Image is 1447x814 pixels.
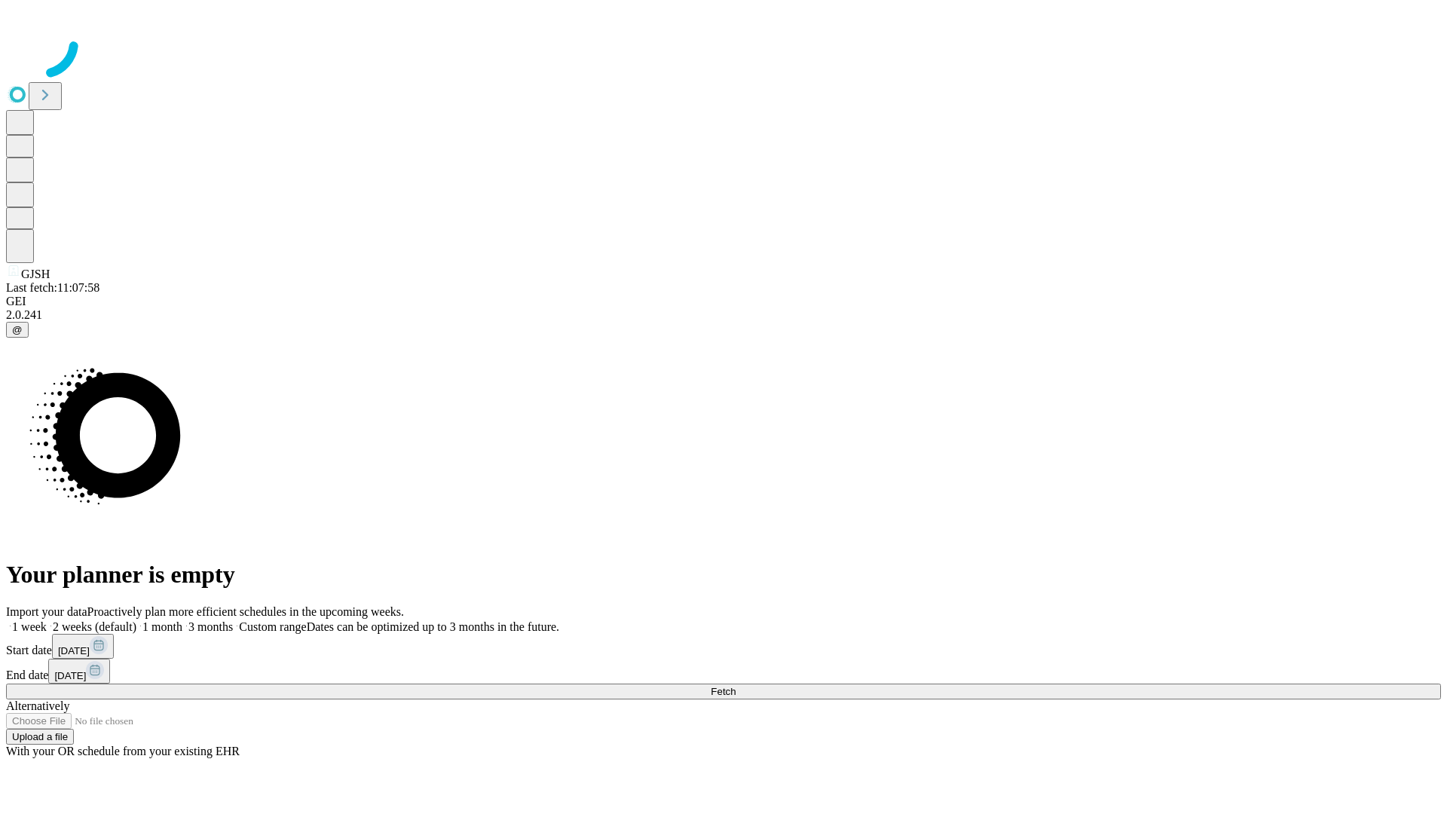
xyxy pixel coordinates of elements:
[6,729,74,745] button: Upload a file
[711,686,736,697] span: Fetch
[6,322,29,338] button: @
[87,605,404,618] span: Proactively plan more efficient schedules in the upcoming weeks.
[6,745,240,757] span: With your OR schedule from your existing EHR
[6,634,1441,659] div: Start date
[6,281,99,294] span: Last fetch: 11:07:58
[6,699,69,712] span: Alternatively
[58,645,90,656] span: [DATE]
[142,620,182,633] span: 1 month
[6,659,1441,684] div: End date
[6,684,1441,699] button: Fetch
[48,659,110,684] button: [DATE]
[6,561,1441,589] h1: Your planner is empty
[6,605,87,618] span: Import your data
[52,634,114,659] button: [DATE]
[21,268,50,280] span: GJSH
[188,620,233,633] span: 3 months
[12,620,47,633] span: 1 week
[12,324,23,335] span: @
[239,620,306,633] span: Custom range
[6,295,1441,308] div: GEI
[53,620,136,633] span: 2 weeks (default)
[307,620,559,633] span: Dates can be optimized up to 3 months in the future.
[54,670,86,681] span: [DATE]
[6,308,1441,322] div: 2.0.241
